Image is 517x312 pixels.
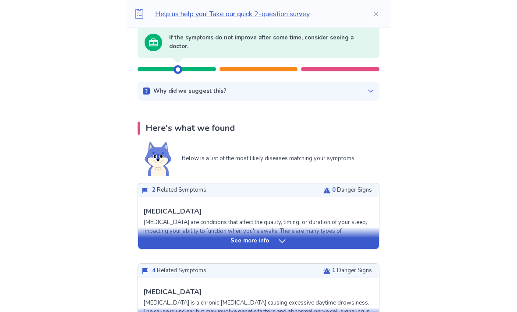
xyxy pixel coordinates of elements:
p: Danger Signs [332,186,372,195]
p: Danger Signs [332,266,372,275]
img: Shiba [145,142,171,176]
p: Help us help you! Take our quick 2-question survey [155,9,358,19]
p: Below is a list of the most likely diseases matching your symptoms. [182,154,356,163]
span: 4 [152,266,156,274]
p: [MEDICAL_DATA] [143,206,202,217]
p: Here's what we found [145,122,235,135]
p: [MEDICAL_DATA] [143,287,202,297]
span: 0 [332,186,336,194]
p: [MEDICAL_DATA] are conditions that affect the quality, timing, or duration of your sleep, impacti... [143,218,374,261]
p: Related Symptoms [152,186,206,195]
p: If the symptoms do not improve after some time, consider seeing a doctor. [169,34,372,51]
p: See more info [230,237,269,245]
span: 2 [152,186,156,194]
p: Related Symptoms [152,266,206,275]
span: 1 [332,266,336,274]
p: Why did we suggest this? [153,87,227,96]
